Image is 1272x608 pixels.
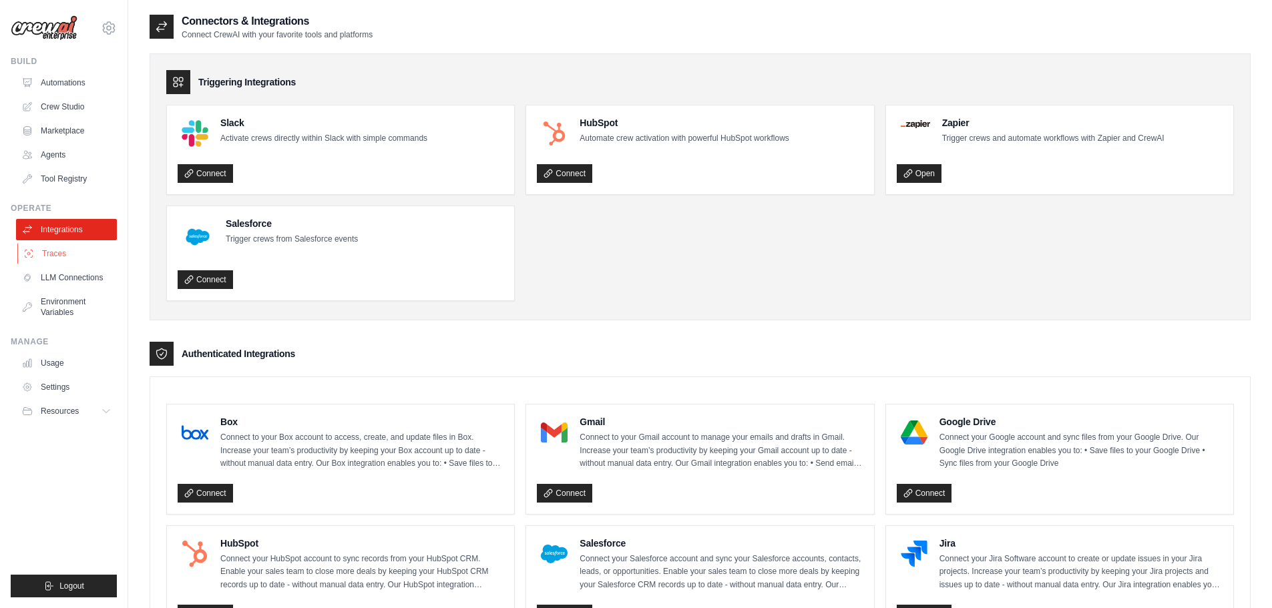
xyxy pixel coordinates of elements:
div: Operate [11,203,117,214]
img: HubSpot Logo [182,541,208,567]
span: Resources [41,406,79,416]
h4: Salesforce [580,537,863,550]
a: Connect [897,484,952,503]
a: Traces [17,243,118,264]
a: Environment Variables [16,291,117,323]
a: LLM Connections [16,267,117,288]
h3: Triggering Integrations [198,75,296,89]
img: Slack Logo [182,120,208,147]
p: Automate crew activation with powerful HubSpot workflows [580,132,789,145]
p: Trigger crews from Salesforce events [226,233,358,246]
a: Usage [16,352,117,374]
p: Connect to your Gmail account to manage your emails and drafts in Gmail. Increase your team’s pro... [580,431,863,471]
h4: HubSpot [220,537,503,550]
h4: Salesforce [226,217,358,230]
p: Connect CrewAI with your favorite tools and platforms [182,29,373,40]
img: Logo [11,15,77,41]
a: Tool Registry [16,168,117,190]
img: Jira Logo [901,541,927,567]
a: Crew Studio [16,96,117,117]
a: Agents [16,144,117,166]
h4: Jira [939,537,1223,550]
img: Salesforce Logo [541,541,568,567]
h4: Gmail [580,415,863,428]
img: Box Logo [182,419,208,446]
a: Connect [537,484,592,503]
a: Connect [178,164,233,183]
img: HubSpot Logo [541,120,568,147]
p: Activate crews directly within Slack with simple commands [220,132,427,145]
p: Connect to your Box account to access, create, and update files in Box. Increase your team’s prod... [220,431,503,471]
a: Connect [178,484,233,503]
p: Connect your Jira Software account to create or update issues in your Jira projects. Increase you... [939,553,1223,592]
img: Zapier Logo [901,120,930,128]
button: Logout [11,575,117,597]
p: Trigger crews and automate workflows with Zapier and CrewAI [942,132,1164,145]
p: Connect your Google account and sync files from your Google Drive. Our Google Drive integration e... [939,431,1223,471]
h4: Slack [220,116,427,129]
a: Marketplace [16,120,117,141]
a: Integrations [16,219,117,240]
img: Google Drive Logo [901,419,927,446]
a: Open [897,164,941,183]
h3: Authenticated Integrations [182,347,295,360]
div: Manage [11,336,117,347]
h2: Connectors & Integrations [182,13,373,29]
div: Build [11,56,117,67]
h4: Box [220,415,503,428]
a: Connect [537,164,592,183]
h4: Zapier [942,116,1164,129]
p: Connect your HubSpot account to sync records from your HubSpot CRM. Enable your sales team to clo... [220,553,503,592]
a: Settings [16,376,117,398]
span: Logout [59,581,84,591]
button: Resources [16,400,117,422]
h4: Google Drive [939,415,1223,428]
img: Salesforce Logo [182,221,214,253]
a: Connect [178,270,233,289]
p: Connect your Salesforce account and sync your Salesforce accounts, contacts, leads, or opportunit... [580,553,863,592]
img: Gmail Logo [541,419,568,446]
h4: HubSpot [580,116,789,129]
a: Automations [16,72,117,93]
